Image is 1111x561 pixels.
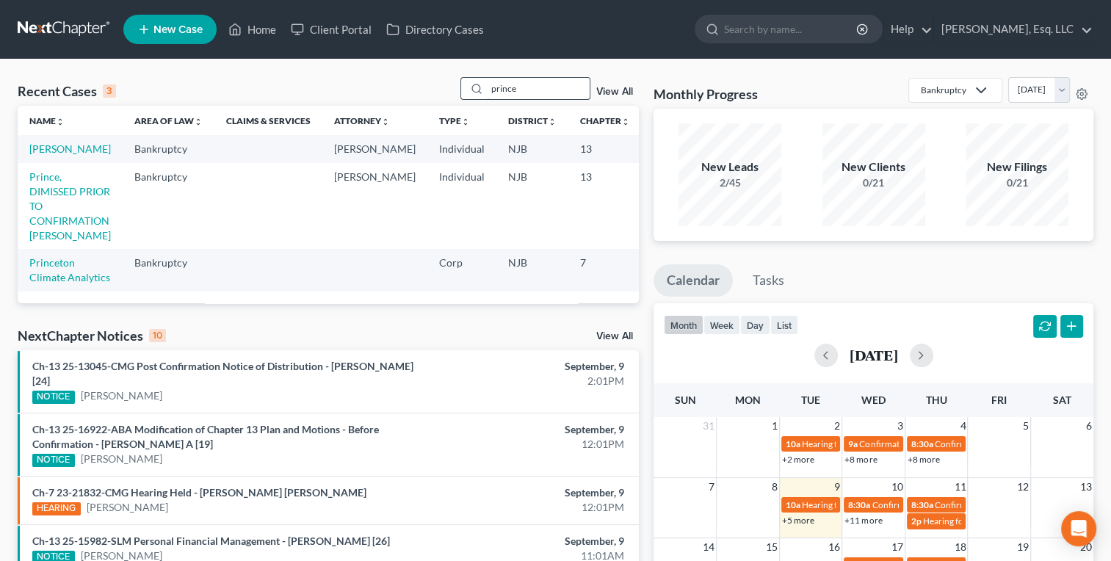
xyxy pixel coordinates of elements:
[844,454,877,465] a: +8 more
[654,264,733,297] a: Calendar
[802,438,916,449] span: Hearing for [PERSON_NAME]
[81,388,162,403] a: [PERSON_NAME]
[908,454,940,465] a: +8 more
[437,437,624,452] div: 12:01PM
[833,478,842,496] span: 9
[770,417,779,435] span: 1
[568,135,642,162] td: 13
[437,500,624,515] div: 12:01PM
[890,478,905,496] span: 10
[848,499,870,510] span: 8:30a
[29,142,111,155] a: [PERSON_NAME]
[770,478,779,496] span: 8
[1053,394,1071,406] span: Sat
[568,249,642,291] td: 7
[678,175,781,190] div: 2/45
[1016,478,1030,496] span: 12
[782,515,814,526] a: +5 more
[18,82,116,100] div: Recent Cases
[890,538,905,556] span: 17
[833,417,842,435] span: 2
[1079,478,1093,496] span: 13
[496,163,568,249] td: NJB
[439,115,470,126] a: Typeunfold_more
[548,117,557,126] i: unfold_more
[427,135,496,162] td: Individual
[786,499,800,510] span: 10a
[1021,417,1030,435] span: 5
[859,438,1026,449] span: Confirmation hearing for [PERSON_NAME]
[437,485,624,500] div: September, 9
[18,327,166,344] div: NextChapter Notices
[437,359,624,374] div: September, 9
[782,454,814,465] a: +2 more
[487,78,590,99] input: Search by name...
[735,394,761,406] span: Mon
[508,115,557,126] a: Districtunfold_more
[911,438,933,449] span: 8:30a
[966,159,1068,175] div: New Filings
[664,315,703,335] button: month
[724,15,858,43] input: Search by name...
[596,87,633,97] a: View All
[427,163,496,249] td: Individual
[935,499,1101,510] span: Confirmation hearing for [PERSON_NAME]
[701,538,716,556] span: 14
[123,135,214,162] td: Bankruptcy
[740,315,770,335] button: day
[786,438,800,449] span: 10a
[1061,511,1096,546] div: Open Intercom Messenger
[322,163,427,249] td: [PERSON_NAME]
[214,106,322,135] th: Claims & Services
[802,499,1002,510] span: Hearing for National Realty Investment Advisors LLC
[381,117,390,126] i: unfold_more
[872,499,1038,510] span: Confirmation hearing for [PERSON_NAME]
[911,515,922,526] span: 2p
[461,117,470,126] i: unfold_more
[935,438,1101,449] span: Confirmation hearing for [PERSON_NAME]
[29,256,110,283] a: Princeton Climate Analytics
[496,249,568,291] td: NJB
[334,115,390,126] a: Attorneyunfold_more
[123,249,214,291] td: Bankruptcy
[675,394,696,406] span: Sun
[123,163,214,249] td: Bankruptcy
[822,175,925,190] div: 0/21
[32,423,379,450] a: Ch-13 25-16922-ABA Modification of Chapter 13 Plan and Motions - Before Confirmation - [PERSON_NA...
[958,417,967,435] span: 4
[32,360,413,387] a: Ch-13 25-13045-CMG Post Confirmation Notice of Distribution - [PERSON_NAME] [24]
[926,394,947,406] span: Thu
[654,85,758,103] h3: Monthly Progress
[701,417,716,435] span: 31
[1079,538,1093,556] span: 20
[32,502,81,515] div: HEARING
[991,394,1007,406] span: Fri
[827,538,842,556] span: 16
[848,438,858,449] span: 9a
[568,163,642,249] td: 13
[153,24,203,35] span: New Case
[678,159,781,175] div: New Leads
[844,515,882,526] a: +11 more
[379,16,491,43] a: Directory Cases
[580,115,630,126] a: Chapterunfold_more
[621,117,630,126] i: unfold_more
[134,115,203,126] a: Area of Lawunfold_more
[29,170,111,242] a: Prince, DIMISSED PRIOR TO CONFIRMATION [PERSON_NAME]
[707,478,716,496] span: 7
[283,16,379,43] a: Client Portal
[952,478,967,496] span: 11
[194,117,203,126] i: unfold_more
[822,159,925,175] div: New Clients
[883,16,933,43] a: Help
[32,391,75,404] div: NOTICE
[921,84,966,96] div: Bankruptcy
[764,538,779,556] span: 15
[437,422,624,437] div: September, 9
[149,329,166,342] div: 10
[896,417,905,435] span: 3
[861,394,886,406] span: Wed
[103,84,116,98] div: 3
[1016,538,1030,556] span: 19
[32,486,366,499] a: Ch-7 23-21832-CMG Hearing Held - [PERSON_NAME] [PERSON_NAME]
